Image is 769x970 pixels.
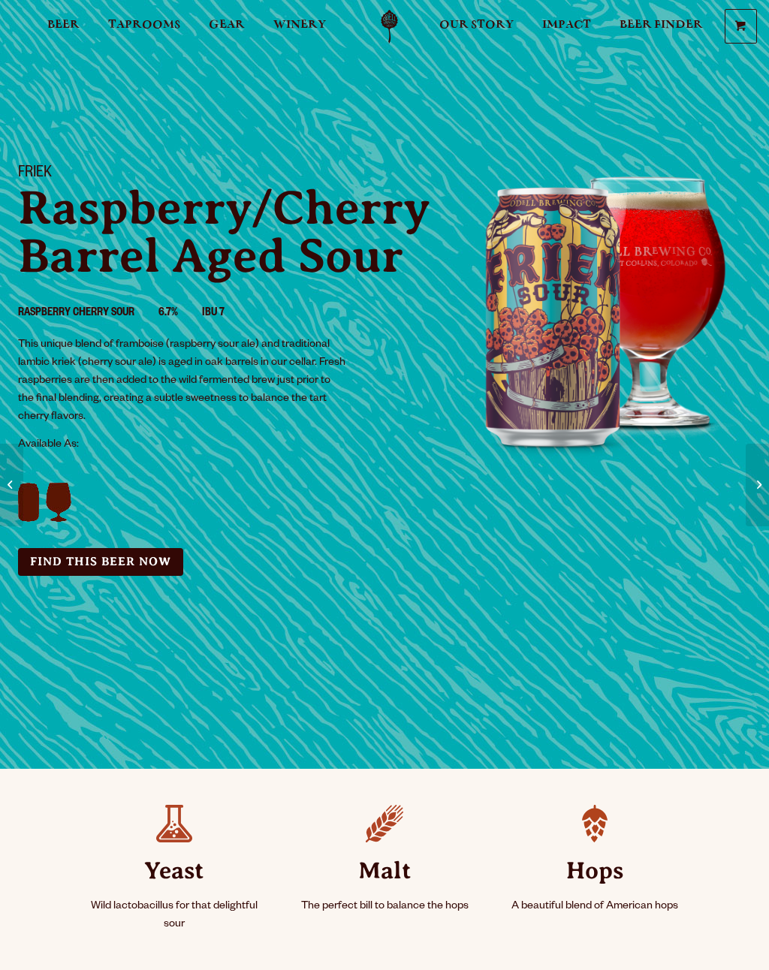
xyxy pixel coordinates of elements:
[18,184,430,280] p: Raspberry/Cherry Barrel Aged Sour
[439,19,514,31] span: Our Story
[209,19,245,31] span: Gear
[87,842,261,898] strong: Yeast
[158,304,202,324] li: 6.7%
[98,10,190,44] a: Taprooms
[532,10,601,44] a: Impact
[430,10,523,44] a: Our Story
[542,19,591,31] span: Impact
[108,19,180,31] span: Taprooms
[47,19,80,31] span: Beer
[264,10,336,44] a: Winery
[508,898,682,916] p: A beautiful blend of American hops
[297,898,472,916] p: The perfect bill to balance the hops
[273,19,326,31] span: Winery
[18,304,158,324] li: Raspberry Cherry Sour
[18,164,430,184] h1: Friek
[508,842,682,898] strong: Hops
[620,19,703,31] span: Beer Finder
[199,10,255,44] a: Gear
[297,842,472,898] strong: Malt
[202,304,249,324] li: IBU 7
[18,436,430,454] p: Available As:
[361,10,418,44] a: Odell Home
[18,339,345,423] span: This unique blend of framboise (raspberry sour ale) and traditional lambic kriek (cherry sour ale...
[610,10,713,44] a: Beer Finder
[38,10,89,44] a: Beer
[87,898,261,934] p: Wild lactobacillus for that delightful sour
[18,548,183,576] a: Find this Beer Now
